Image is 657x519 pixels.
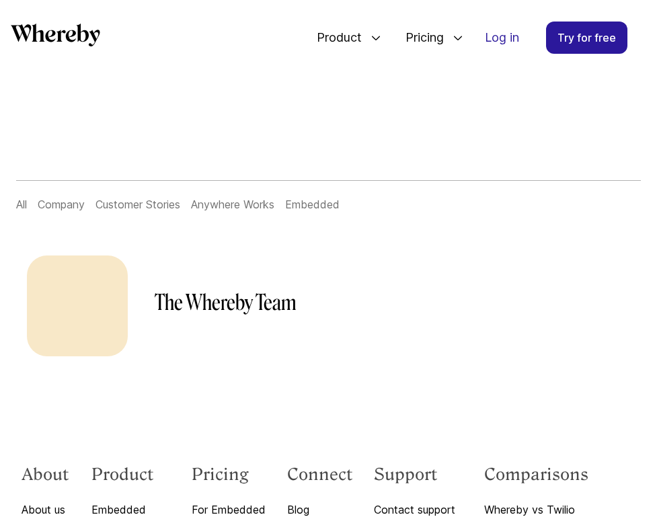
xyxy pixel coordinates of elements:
[392,15,447,60] span: Pricing
[484,502,635,518] a: Whereby vs Twilio
[374,464,463,485] h3: Support
[287,464,353,485] h3: Connect
[38,198,85,211] a: Company
[192,502,266,518] a: For Embedded
[191,198,274,211] a: Anywhere Works
[91,464,171,485] h3: Product
[91,502,171,518] a: Embedded
[287,502,353,518] a: Blog
[95,198,180,211] a: Customer Stories
[22,502,70,518] a: About us
[16,198,27,211] a: All
[22,464,70,485] h3: About
[484,464,635,485] h3: Comparisons
[474,22,530,53] a: Log in
[546,22,627,54] a: Try for free
[11,24,100,46] svg: Whereby
[155,291,296,315] h1: The Whereby Team
[285,198,340,211] a: Embedded
[374,502,463,518] a: Contact support
[303,15,365,60] span: Product
[192,464,266,485] h3: Pricing
[11,24,100,51] a: Whereby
